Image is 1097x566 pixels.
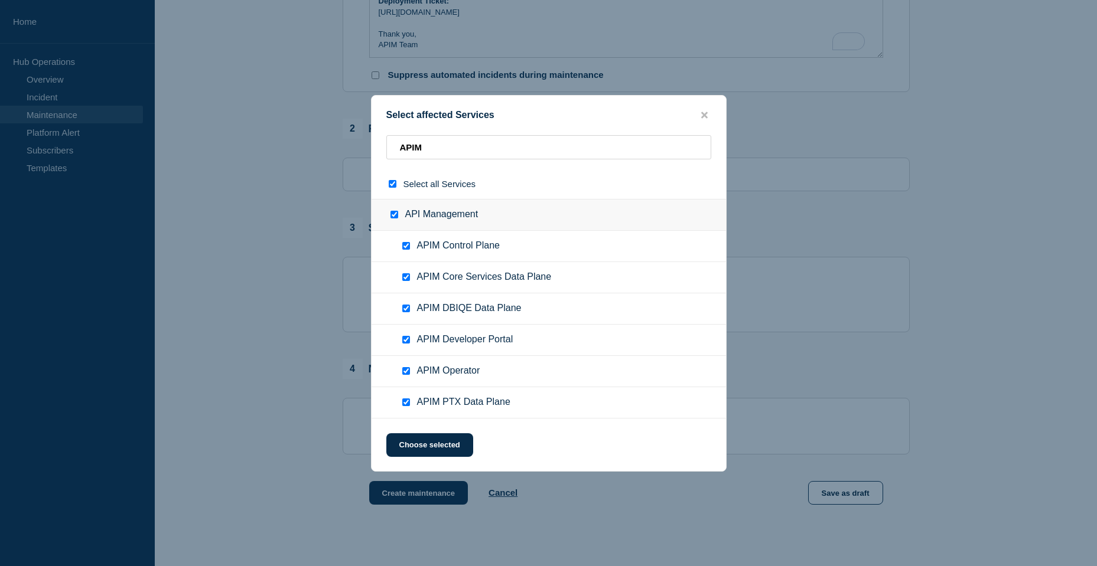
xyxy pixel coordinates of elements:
input: APIM Developer Portal checkbox [402,336,410,343]
input: API Management checkbox [390,211,398,218]
span: Select all Services [403,179,476,189]
div: API Management [372,199,726,231]
span: APIM DBIQE Data Plane [417,303,522,315]
input: APIM Core Services Data Plane checkbox [402,273,410,281]
span: APIM Developer Portal [417,334,513,346]
input: APIM Operator checkbox [402,367,410,375]
input: Search [386,135,711,159]
input: APIM Control Plane checkbox [402,242,410,250]
input: APIM DBIQE Data Plane checkbox [402,305,410,312]
span: APIM Operator [417,365,480,377]
span: APIM PTX Data Plane [417,397,510,408]
input: APIM PTX Data Plane checkbox [402,398,410,406]
input: select all checkbox [389,180,396,188]
div: Select affected Services [372,110,726,121]
button: Choose selected [386,433,473,457]
span: APIM Core Services Data Plane [417,271,552,283]
span: APIM Control Plane [417,240,500,252]
button: close button [698,110,711,121]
